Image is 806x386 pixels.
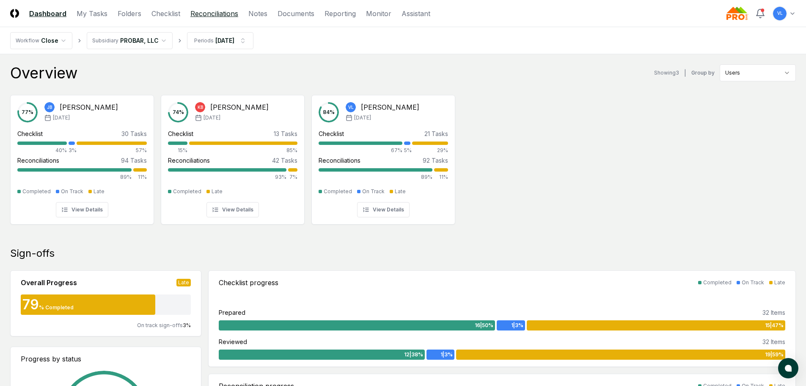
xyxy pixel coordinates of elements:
a: 77%JB[PERSON_NAME][DATE]Checklist30 Tasks40%3%57%Reconciliations94 Tasks89%11%CompletedOn TrackLa... [10,88,154,225]
div: 42 Tasks [272,156,297,165]
div: 40% [17,147,67,154]
div: Checklist [319,129,344,138]
div: 94 Tasks [121,156,147,165]
img: Logo [10,9,19,18]
nav: breadcrumb [10,32,253,49]
div: Late [94,188,105,195]
span: [DATE] [354,114,371,122]
div: On Track [362,188,385,195]
div: Reconciliations [17,156,59,165]
a: 74%KB[PERSON_NAME][DATE]Checklist13 Tasks15%85%Reconciliations42 Tasks93%7%CompletedLateView Details [161,88,305,225]
div: 57% [77,147,147,154]
div: Completed [703,279,732,286]
div: 13 Tasks [274,129,297,138]
img: Probar logo [726,7,748,20]
div: 11% [133,173,147,181]
button: Periods[DATE] [187,32,253,49]
div: 92 Tasks [423,156,448,165]
div: On Track [742,279,764,286]
div: Checklist [168,129,193,138]
div: 5% [404,147,410,154]
a: Dashboard [29,8,66,19]
div: 15% [168,147,187,154]
div: 89% [319,173,432,181]
div: Completed [173,188,201,195]
div: Overview [10,64,77,81]
span: JB [47,104,52,111]
span: 12 | 38 % [404,351,423,358]
div: 21 Tasks [424,129,448,138]
span: 16 | 50 % [475,322,493,329]
div: 3% [69,147,75,154]
div: Late [395,188,406,195]
div: 11% [434,173,448,181]
span: 1 | 3 % [511,322,523,329]
div: Completed [324,188,352,195]
div: Reconciliations [319,156,360,165]
span: 1 | 3 % [440,351,453,358]
div: Checklist [17,129,43,138]
div: Progress by status [21,354,191,364]
div: Showing 3 [654,69,679,77]
button: atlas-launcher [778,358,798,378]
a: Assistant [402,8,430,19]
div: 85% [189,147,297,154]
div: 89% [17,173,132,181]
div: 67% [319,147,402,154]
a: Documents [278,8,314,19]
span: VL [348,104,354,111]
div: 32 Items [762,308,785,317]
div: Reconciliations [168,156,210,165]
div: % Completed [39,304,74,311]
div: On Track [61,188,83,195]
div: | [684,69,686,78]
span: On track sign-offs [137,322,183,328]
span: VL [777,10,783,17]
a: Folders [118,8,141,19]
span: KB [198,104,203,111]
a: My Tasks [77,8,107,19]
a: Reconciliations [190,8,238,19]
span: [DATE] [53,114,70,122]
label: Group by [691,70,715,75]
a: Monitor [366,8,391,19]
div: 32 Items [762,337,785,346]
span: 19 | 59 % [765,351,784,358]
a: Checklist [151,8,180,19]
a: 84%VL[PERSON_NAME][DATE]Checklist21 Tasks67%5%29%Reconciliations92 Tasks89%11%CompletedOn TrackLa... [311,88,455,225]
div: 7% [288,173,297,181]
button: View Details [56,202,108,217]
div: Checklist progress [219,278,278,288]
div: Periods [194,37,214,44]
div: Prepared [219,308,245,317]
div: 29% [412,147,448,154]
div: Sign-offs [10,247,796,260]
span: 15 | 47 % [765,322,784,329]
div: 79 [21,298,39,311]
div: [PERSON_NAME] [60,102,118,112]
div: Late [212,188,223,195]
div: [PERSON_NAME] [361,102,419,112]
div: Workflow [16,37,39,44]
button: VL [772,6,787,21]
a: Notes [248,8,267,19]
div: [DATE] [215,36,234,45]
a: Reporting [325,8,356,19]
div: Completed [22,188,51,195]
a: Checklist progressCompletedOn TrackLatePrepared32 Items16|50%1|3%15|47%Reviewed32 Items12|38%1|3%... [208,270,796,367]
div: Subsidiary [92,37,118,44]
div: [PERSON_NAME] [210,102,269,112]
button: View Details [206,202,259,217]
div: Late [176,279,191,286]
div: Reviewed [219,337,247,346]
span: [DATE] [204,114,220,122]
div: 93% [168,173,286,181]
div: 30 Tasks [121,129,147,138]
div: Overall Progress [21,278,77,288]
div: Late [774,279,785,286]
button: View Details [357,202,410,217]
span: 3 % [183,322,191,328]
